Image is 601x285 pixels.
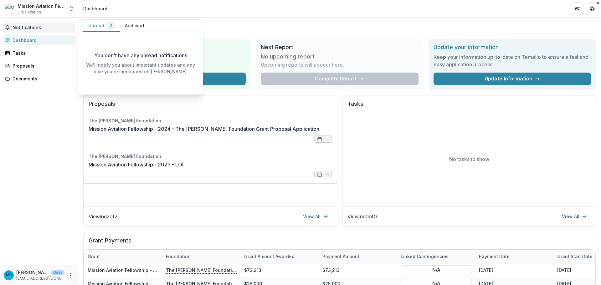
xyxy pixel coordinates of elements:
button: Notifications [3,23,75,33]
h3: No upcoming report [261,53,315,60]
a: Mission Aviation Fellowship - 2023 - LOI [89,161,183,168]
p: Viewing 0 of 0 [347,213,377,220]
button: Open entity switcher [67,3,76,15]
button: N/A [401,265,471,275]
div: Mike Birdsong [6,273,12,277]
div: Grant [84,253,104,260]
div: Foundation [162,250,240,263]
a: View All [558,211,591,221]
span: 0 [110,23,112,28]
div: Grant [84,250,162,263]
a: Tasks [3,48,75,58]
div: Dashboard [13,37,70,43]
p: You don't have any unread notifications [94,52,187,59]
a: Dashboard [3,35,75,45]
div: Payment Amount [319,250,397,263]
div: Payment date [475,250,553,263]
div: Tasks [13,50,70,56]
div: Payment Amount [319,253,363,260]
a: Update Information [434,73,591,85]
span: Organization [18,9,41,15]
button: Get Help [586,3,598,15]
h1: Dashboard [83,23,596,34]
div: Dashboard [83,5,107,12]
div: Linked Contingencies [397,250,475,263]
div: Mission Aviation Fellowship [18,3,64,9]
button: Archived [120,20,149,32]
p: Viewing 2 of 2 [89,213,117,220]
h2: Grant Payments [89,237,591,249]
div: Grant amount awarded [240,253,298,260]
div: Grant amount awarded [240,250,319,263]
h2: Tasks [347,100,591,112]
h2: Update your information [434,44,591,51]
button: More [67,272,74,279]
div: Proposals [13,63,70,69]
div: [DATE] [475,263,553,277]
a: Documents [3,74,75,84]
p: User [51,270,64,275]
img: Mission Aviation Fellowship [5,4,15,14]
p: [EMAIL_ADDRESS][DOMAIN_NAME] [16,276,64,281]
nav: breadcrumb [81,4,110,13]
div: Documents [13,75,70,82]
h3: Keep your information up-to-date on Temelio to ensure a fast and easy application process. [434,53,591,68]
h2: Next Report [261,44,418,51]
span: Notifications [13,25,73,30]
p: The [PERSON_NAME] Foundation [166,267,237,273]
div: Linked Contingencies [397,253,452,260]
button: Unread [83,20,120,32]
p: No tasks to show [449,155,489,163]
div: Grant start date [553,253,596,260]
p: We'll notify you about important updates and any time you're mentioned on [PERSON_NAME]. [83,62,198,75]
div: Payment date [475,253,513,260]
a: View All [299,211,332,221]
p: Upcoming reports will appear here. [261,61,344,69]
button: Partners [571,3,583,15]
a: Mission Aviation Fellowship - 2024 - The [PERSON_NAME] Foundation Grant Proposal Application [89,125,319,133]
p: [PERSON_NAME] [16,269,49,276]
div: $73,213 [319,263,397,277]
a: Proposals [3,61,75,71]
div: Foundation [162,253,194,260]
a: Mission Aviation Fellowship - 2024 - The [PERSON_NAME] Foundation Grant Proposal Application [88,267,301,273]
h2: Proposals [89,100,332,112]
div: $73,213 [240,263,319,277]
